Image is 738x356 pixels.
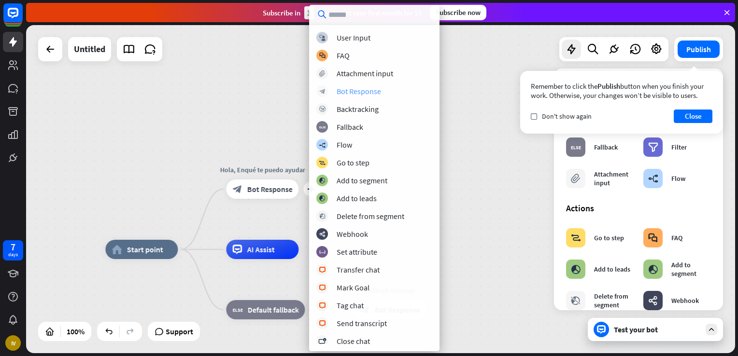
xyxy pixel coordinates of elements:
div: Transfer chat [337,265,380,274]
div: Subscribe in days to get your first month for $1 [263,6,422,19]
i: builder_tree [319,142,326,148]
div: Bot Response [337,86,381,96]
div: Webhook [337,229,368,239]
i: block_add_to_segment [648,264,658,274]
div: Actions [566,203,711,214]
div: Flow [671,174,685,183]
div: Backtracking [337,104,379,114]
div: Go to step [337,158,369,167]
div: Untitled [74,37,105,61]
div: Webhook [671,296,699,305]
span: Bot Response [247,184,292,194]
span: Support [166,324,193,339]
i: block_livechat [319,302,326,309]
div: FAQ [337,51,350,60]
i: block_fallback [232,305,242,315]
span: Publish [597,82,620,91]
div: Attachment input [337,68,393,78]
div: Delete from segment [594,292,634,309]
span: AI Assist [247,245,274,254]
div: Set attribute [337,247,377,257]
i: builder_tree [648,174,658,183]
i: filter [648,142,658,152]
span: Default fallback [247,305,298,315]
div: 3 [304,6,314,19]
div: days [8,251,18,258]
div: FAQ [671,233,682,242]
button: Open LiveChat chat widget [8,4,37,33]
i: block_bot_response [232,184,242,194]
div: Go to step [594,233,624,242]
i: block_attachment [319,70,326,77]
span: Start point [127,245,163,254]
div: Fallback [594,143,618,151]
div: Attachment input [594,170,634,187]
i: block_goto [319,160,326,166]
i: webhooks [648,296,658,305]
i: block_delete_from_segment [571,296,581,305]
i: block_faq [319,53,326,59]
div: Test your bot [614,325,701,334]
i: block_attachment [571,174,581,183]
i: block_user_input [319,35,326,41]
span: Don't show again [542,112,592,121]
i: block_add_to_segment [571,264,581,274]
div: 100% [64,324,87,339]
div: Flow [337,140,352,150]
i: block_livechat [319,267,326,273]
i: block_backtracking [319,106,326,112]
div: Remember to click the button when you finish your work. Otherwise, your changes won’t be visible ... [531,82,712,100]
i: block_goto [571,233,581,243]
div: 7 [11,243,15,251]
div: Add to segment [671,260,711,278]
i: block_livechat [319,285,326,291]
button: Close [674,110,712,123]
i: block_faq [648,233,658,243]
div: Add to leads [337,193,377,203]
i: block_fallback [571,142,581,152]
div: Hola, Enqué te puedo ayudar [219,165,306,175]
i: block_fallback [319,124,326,130]
i: block_set_attribute [319,249,326,255]
i: plus [307,186,314,192]
div: IV [5,335,21,351]
i: block_bot_response [319,88,326,95]
i: block_add_to_segment [319,178,326,184]
i: block_add_to_segment [319,195,326,202]
div: Filter [671,143,687,151]
div: Close chat [337,336,370,346]
div: User Input [337,33,370,42]
div: Subscribe now [430,5,486,20]
i: block_delete_from_segment [319,213,326,219]
i: block_livechat [319,320,326,327]
button: Publish [678,41,720,58]
div: Delete from segment [337,211,404,221]
i: webhooks [319,231,326,237]
i: home_2 [112,245,122,254]
div: Tag chat [337,301,364,310]
div: Add to segment [337,176,387,185]
i: block_close_chat [318,338,326,344]
a: 7 days [3,240,23,260]
div: Fallback [337,122,363,132]
div: Add to leads [594,265,630,274]
div: Mark Goal [337,283,369,292]
div: Send transcript [337,318,387,328]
